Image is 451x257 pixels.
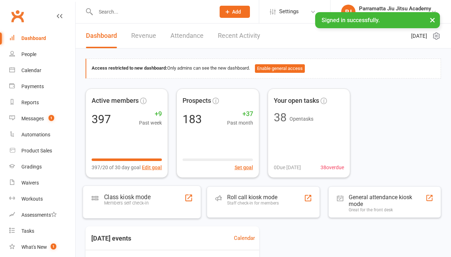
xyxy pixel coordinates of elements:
div: 38 [274,112,287,123]
div: Great for the front desk [349,207,425,212]
a: Payments [9,79,75,95]
div: Dashboard [21,35,46,41]
span: Active members [92,96,139,106]
a: Recent Activity [218,24,260,48]
span: 1 [51,243,56,250]
div: Workouts [21,196,43,202]
div: Roll call kiosk mode [227,194,279,201]
span: Signed in successfully. [322,17,380,24]
button: Enable general access [255,64,305,73]
span: Prospects [183,96,211,106]
div: Payments [21,84,44,89]
a: Product Sales [9,143,75,159]
a: People [9,46,75,62]
a: Gradings [9,159,75,175]
span: +9 [139,109,162,119]
div: Parramatta Jiu Jitsu Academy [359,5,431,12]
div: Tasks [21,228,34,234]
strong: Access restricted to new dashboard: [92,65,167,71]
a: Dashboard [86,24,117,48]
button: Set goal [235,163,253,171]
span: Your open tasks [274,96,319,106]
a: Dashboard [9,30,75,46]
div: Assessments [21,212,57,218]
div: Automations [21,132,50,137]
div: Only admins can see the new dashboard. [92,64,435,73]
a: Attendance [170,24,204,48]
span: Settings [279,4,299,20]
a: Automations [9,127,75,143]
div: Class kiosk mode [104,193,150,200]
div: People [21,51,36,57]
div: 397 [92,114,111,125]
span: 397/20 of 30 day goal [92,163,140,171]
div: PJ [341,5,355,19]
div: Parramatta Jiu Jitsu Academy [359,12,431,18]
a: Tasks [9,223,75,239]
span: Past month [227,119,253,127]
input: Search... [93,7,210,17]
a: Waivers [9,175,75,191]
div: Staff check-in for members [227,201,279,206]
span: Past week [139,119,162,127]
div: Messages [21,116,44,121]
div: What's New [21,244,47,250]
div: Gradings [21,164,42,170]
div: General attendance kiosk mode [349,194,425,207]
a: Calendar [234,234,255,242]
a: Clubworx [9,7,26,25]
div: 183 [183,114,202,125]
div: Calendar [21,67,41,73]
h3: [DATE] events [86,232,137,245]
span: [DATE] [411,32,427,40]
a: What's New1 [9,239,75,255]
button: Add [220,6,250,18]
button: Edit goal [142,163,162,171]
span: 38 overdue [321,163,344,171]
a: Workouts [9,191,75,207]
span: Open tasks [289,116,313,122]
div: Product Sales [21,148,52,153]
span: +37 [227,109,253,119]
a: Revenue [131,24,156,48]
span: 1 [48,115,54,121]
span: Add [232,9,241,15]
a: Assessments [9,207,75,223]
a: Messages 1 [9,111,75,127]
div: Members self check-in [104,200,150,206]
div: Waivers [21,180,39,186]
button: × [426,12,439,27]
div: Reports [21,100,39,105]
a: Calendar [9,62,75,79]
a: Reports [9,95,75,111]
span: 0 Due [DATE] [274,163,301,171]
